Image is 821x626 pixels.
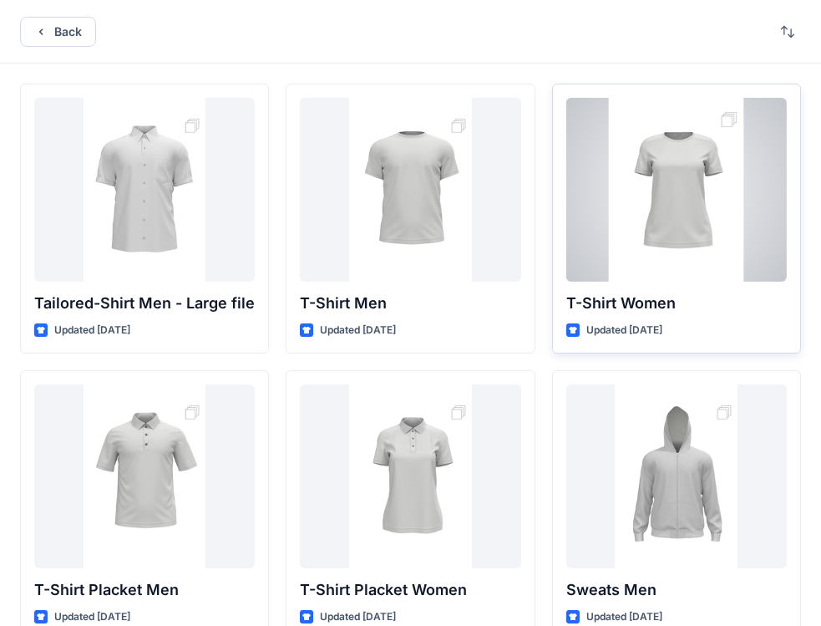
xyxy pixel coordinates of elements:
a: T-Shirt Placket Women [300,384,520,568]
a: T-Shirt Women [566,98,787,282]
a: T-Shirt Placket Men [34,384,255,568]
p: Tailored-Shirt Men - Large file [34,292,255,315]
p: Updated [DATE] [320,608,396,626]
a: T-Shirt Men [300,98,520,282]
a: Sweats Men [566,384,787,568]
p: T-Shirt Men [300,292,520,315]
p: Updated [DATE] [586,608,662,626]
p: T-Shirt Women [566,292,787,315]
button: Back [20,17,96,47]
p: Updated [DATE] [586,322,662,339]
a: Tailored-Shirt Men - Large file [34,98,255,282]
p: Sweats Men [566,578,787,602]
p: Updated [DATE] [320,322,396,339]
p: T-Shirt Placket Men [34,578,255,602]
p: Updated [DATE] [54,322,130,339]
p: T-Shirt Placket Women [300,578,520,602]
p: Updated [DATE] [54,608,130,626]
